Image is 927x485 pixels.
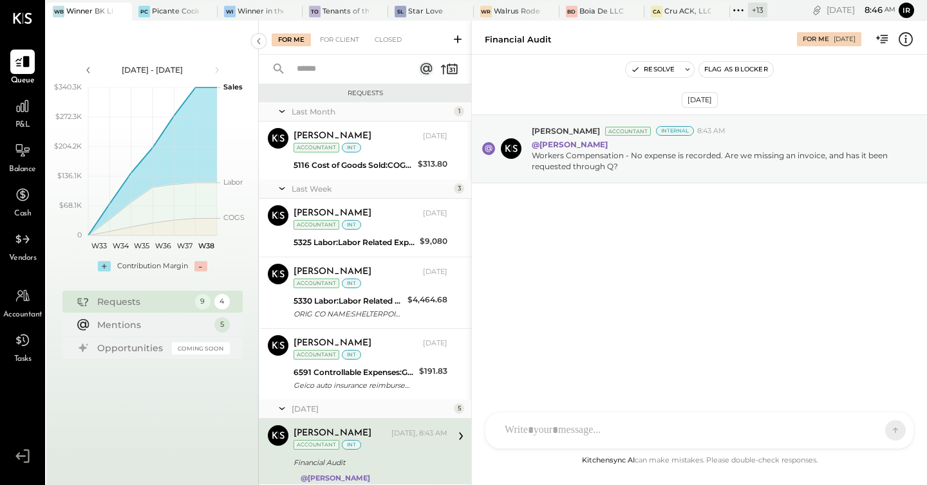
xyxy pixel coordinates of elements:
a: Accountant [1,284,44,321]
div: PC [138,6,150,17]
span: am [885,5,895,14]
div: Financial Audit [485,33,552,46]
text: $272.3K [55,112,82,121]
div: Requests [97,295,189,308]
span: Balance [9,164,36,176]
a: Cash [1,183,44,220]
div: SL [395,6,406,17]
div: + 13 [748,3,767,17]
span: Vendors [9,253,37,264]
div: Contribution Margin [117,261,188,271]
div: Accountant [294,279,339,288]
text: W33 [91,241,106,250]
div: Accountant [605,127,651,136]
div: Accountant [294,143,339,152]
div: copy link [810,3,823,17]
text: $340.3K [54,82,82,91]
a: P&L [1,94,44,131]
div: To [309,6,321,17]
div: 9 [195,294,211,309]
div: Closed [368,33,408,46]
button: Resolve [626,62,680,77]
div: Walrus Rodeo [494,6,540,17]
span: [PERSON_NAME] [532,125,600,136]
text: $68.1K [59,201,82,210]
div: For Client [314,33,366,46]
text: Labor [223,178,243,187]
div: Accountant [294,440,339,450]
text: $136.1K [57,171,82,180]
div: 1 [454,106,464,116]
span: P&L [15,120,30,131]
div: + [98,261,111,271]
div: Wi [224,6,236,17]
div: Accountant [294,220,339,230]
div: Geico auto insurance reimbursement for company car [294,379,415,392]
div: Star Love [408,6,443,17]
div: BD [566,6,577,17]
div: int [342,350,361,360]
div: Tenants of the Trees [323,6,369,17]
a: Queue [1,50,44,87]
div: [DATE] [834,35,856,44]
text: 0 [77,230,82,239]
div: CA [651,6,662,17]
span: 8:43 AM [697,126,726,136]
div: [DATE] [827,4,895,16]
button: Flag as Blocker [699,62,773,77]
div: int [342,279,361,288]
strong: @[PERSON_NAME] [301,473,370,482]
div: 6591 Controllable Expenses:General & Administrative Expenses:Car Insurance [294,366,415,379]
div: int [342,440,361,450]
div: For Me [803,35,829,44]
div: 4 [214,294,230,309]
span: Cash [14,208,31,220]
text: $204.2K [54,142,82,151]
div: 5 [454,403,464,414]
button: Ir [899,3,914,18]
div: [DATE] - [DATE] [98,64,207,75]
div: WB [53,6,64,17]
a: Vendors [1,227,44,264]
div: $313.80 [418,158,447,170]
div: WR [480,6,492,17]
div: ORIG CO NAME:SHELTERPOINT ORIG ID:0000240668 DESC DATE:250 [294,307,404,320]
span: Queue [11,75,35,87]
div: Internal [656,126,694,136]
text: Sales [223,82,243,91]
div: For Me [272,33,311,46]
div: [DATE] [423,338,447,349]
div: Financial Audit [294,456,444,469]
div: [DATE] [423,208,447,219]
div: 5325 Labor:Labor Related Expenses:Workers Comp Insurance [294,236,416,249]
text: COGS [223,213,245,222]
text: W36 [155,241,171,250]
div: $9,080 [420,235,447,248]
div: 3 [454,183,464,194]
div: Last Week [292,183,451,194]
div: Workers Compensation - No expense is recorded. Are we missing an invoice, and has it been request... [532,150,897,172]
div: Winner BK LLC [66,6,113,17]
div: [DATE] [292,403,451,414]
div: int [342,220,361,230]
div: [PERSON_NAME] [294,130,371,143]
div: [PERSON_NAME] [294,207,371,220]
span: 8 : 46 [857,4,883,16]
a: Tasks [1,328,44,365]
div: Boia De LLC [579,6,624,17]
div: - [194,261,207,271]
span: Accountant [3,309,42,321]
div: Mentions [97,318,208,331]
div: Coming Soon [172,342,230,354]
text: W35 [134,241,149,250]
div: 5 [214,317,230,333]
div: 5330 Labor:Labor Related Expenses:Disability Insurance [294,295,404,307]
div: Accountant [294,350,339,360]
text: W38 [198,241,214,250]
div: [PERSON_NAME] [294,266,371,279]
div: 5116 Cost of Goods Sold:COGS, Bar Groceries [294,159,414,172]
div: [DATE], 8:43 AM [391,428,447,439]
div: [DATE] [423,131,447,142]
div: [PERSON_NAME] [294,337,371,350]
div: Last Month [292,106,451,117]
